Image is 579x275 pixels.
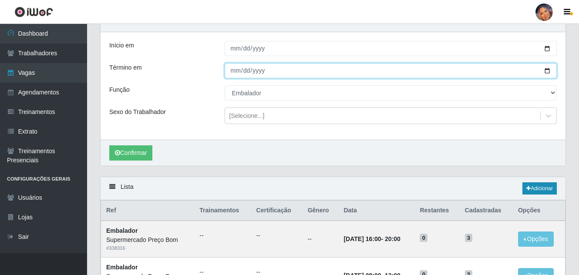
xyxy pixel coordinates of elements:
time: [DATE] 16:00 [343,235,381,242]
div: Supermercado Preço Bom [106,235,189,245]
ul: -- [199,231,246,240]
label: Função [109,85,130,94]
div: Lista [101,177,566,200]
th: Opções [513,201,566,221]
strong: - [343,235,400,242]
input: 00/00/0000 [225,63,557,78]
label: Término em [109,63,142,72]
img: CoreUI Logo [14,7,53,17]
td: -- [303,221,339,257]
time: 20:00 [385,235,401,242]
strong: Embalador [106,264,138,271]
label: Início em [109,41,134,50]
span: 0 [420,234,428,242]
button: Opções [518,231,554,247]
th: Ref [101,201,195,221]
th: Restantes [414,201,459,221]
input: 00/00/0000 [225,41,557,56]
th: Certificação [251,201,303,221]
label: Sexo do Trabalhador [109,107,166,117]
div: # 338316 [106,245,189,252]
a: Adicionar [522,182,557,195]
th: Trainamentos [194,201,251,221]
strong: Embalador [106,227,138,234]
button: Confirmar [109,145,152,161]
span: 3 [465,234,473,242]
th: Data [338,201,414,221]
div: [Selecione...] [229,111,265,121]
th: Cadastradas [460,201,513,221]
ul: -- [256,231,297,240]
th: Gênero [303,201,339,221]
